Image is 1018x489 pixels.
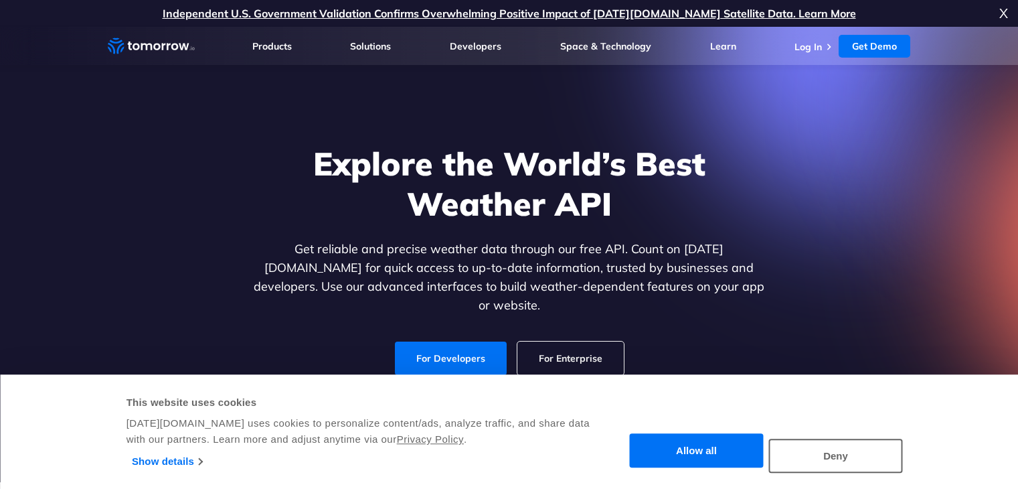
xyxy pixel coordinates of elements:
a: Show details [132,451,202,472]
a: Space & Technology [560,40,651,52]
div: [DATE][DOMAIN_NAME] uses cookies to personalize content/ads, analyze traffic, and share data with... [126,415,592,447]
button: Allow all [630,434,764,468]
a: Solutions [350,40,391,52]
a: For Developers [395,342,507,375]
button: Deny [769,439,903,473]
a: Privacy Policy [397,433,464,445]
a: For Enterprise [517,342,624,375]
a: Products [252,40,292,52]
p: Get reliable and precise weather data through our free API. Count on [DATE][DOMAIN_NAME] for quic... [251,240,768,315]
a: Independent U.S. Government Validation Confirms Overwhelming Positive Impact of [DATE][DOMAIN_NAM... [163,7,856,20]
div: This website uses cookies [126,395,592,411]
a: Developers [450,40,501,52]
a: Home link [108,36,195,56]
a: Get Demo [839,35,910,58]
h1: Explore the World’s Best Weather API [251,143,768,224]
a: Log In [794,41,822,53]
a: Learn [710,40,736,52]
